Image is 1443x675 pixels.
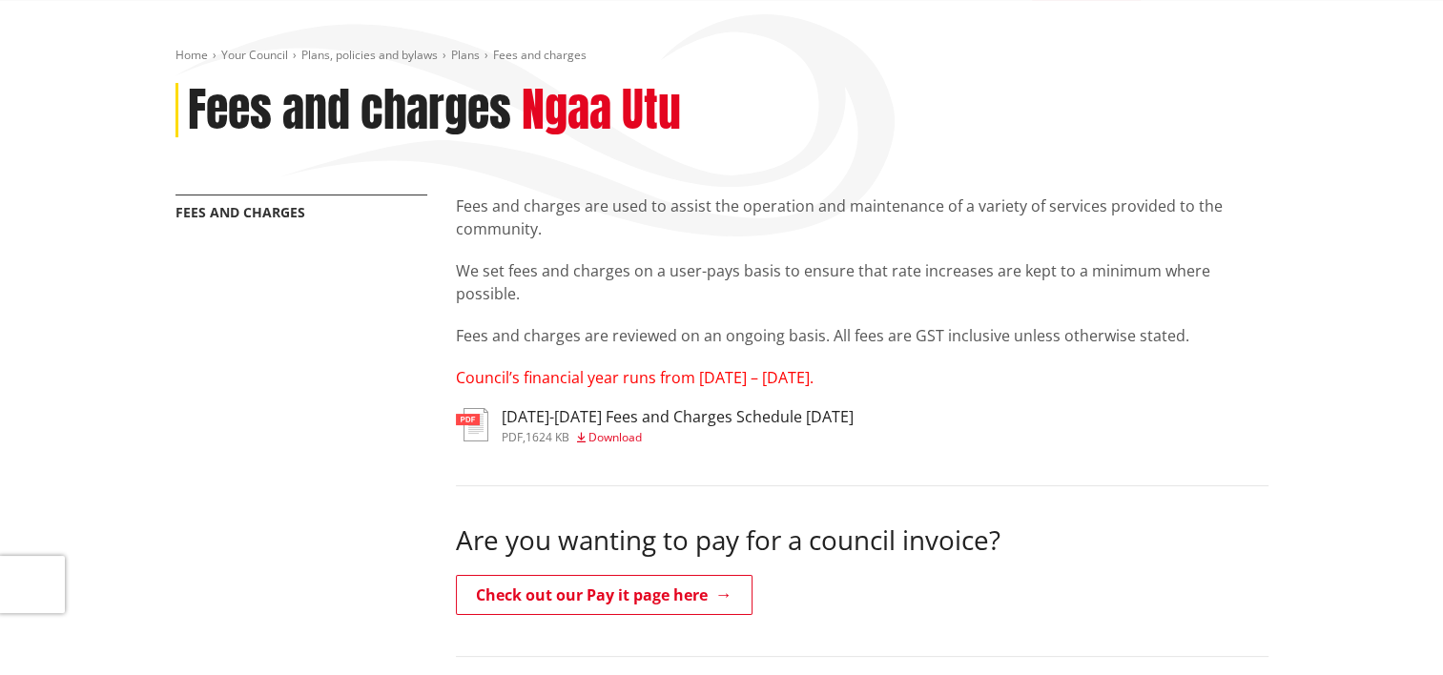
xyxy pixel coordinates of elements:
[188,83,511,138] h1: Fees and charges
[456,575,752,615] a: Check out our Pay it page here
[175,203,305,221] a: Fees and charges
[502,429,523,445] span: pdf
[456,408,488,441] img: document-pdf.svg
[456,194,1268,240] p: Fees and charges are used to assist the operation and maintenance of a variety of services provid...
[502,408,854,426] h3: [DATE]-[DATE] Fees and Charges Schedule [DATE]
[221,47,288,63] a: Your Council
[522,83,681,138] h2: Ngaa Utu
[456,324,1268,347] p: Fees and charges are reviewed on an ongoing basis. All fees are GST inclusive unless otherwise st...
[502,432,854,443] div: ,
[526,429,569,445] span: 1624 KB
[456,367,814,388] span: Council’s financial year runs from [DATE] – [DATE].
[175,48,1268,64] nav: breadcrumb
[456,408,854,442] a: [DATE]-[DATE] Fees and Charges Schedule [DATE] pdf,1624 KB Download
[301,47,438,63] a: Plans, policies and bylaws
[175,47,208,63] a: Home
[451,47,480,63] a: Plans
[1355,595,1424,664] iframe: Messenger Launcher
[456,259,1268,305] p: We set fees and charges on a user-pays basis to ensure that rate increases are kept to a minimum ...
[456,522,1000,558] span: Are you wanting to pay for a council invoice?
[493,47,587,63] span: Fees and charges
[588,429,642,445] span: Download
